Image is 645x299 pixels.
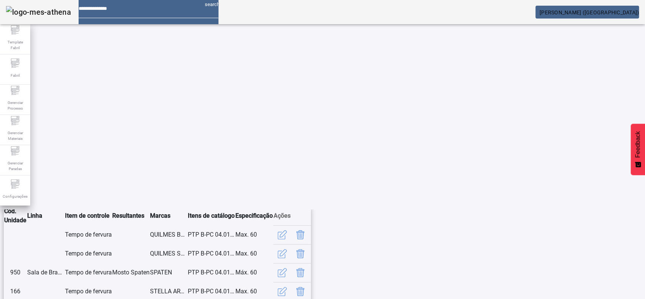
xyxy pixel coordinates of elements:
td: Sala de Brassagem 3 [27,263,65,282]
td: Max. 60 [235,225,273,244]
span: Fabril [8,70,22,81]
span: Configurações [0,191,30,201]
button: Feedback - Mostrar pesquisa [631,124,645,175]
td: Tempo de fervura [65,225,112,244]
td: Tempo de fervura [65,263,112,282]
button: Delete [291,245,309,263]
span: Feedback [634,131,641,158]
button: Delete [291,226,309,244]
button: Delete [291,263,309,282]
th: Linha [27,206,65,225]
td: Max. 60 [235,244,273,263]
td: PTP B-PC 04.01.01.09 [187,225,235,244]
th: Resultantes [112,206,150,225]
span: Gerenciar Paradas [4,158,26,174]
th: Itens de catálogo [187,206,235,225]
td: 950 [4,263,27,282]
td: SPATEN [150,263,187,282]
td: QUILMES STOUT [150,244,187,263]
th: Marcas [150,206,187,225]
th: Item de controle [65,206,112,225]
th: Cód. Unidade [4,206,27,225]
td: Tempo de fervura [65,244,112,263]
td: QUILMES BOCK [150,225,187,244]
span: Gerenciar Processo [4,98,26,113]
td: Máx. 60 [235,263,273,282]
td: Mosto Spaten [112,263,150,282]
td: PTP B-PC 04.01.01.09 [187,244,235,263]
span: [PERSON_NAME] ([GEOGRAPHIC_DATA]) [540,9,639,15]
th: Ações [273,206,311,225]
span: Template Fabril [4,37,26,53]
th: Especificação [235,206,273,225]
span: Gerenciar Materiais [4,128,26,144]
td: PTP B-PC 04.01.01.09 [187,263,235,282]
img: logo-mes-athena [6,6,71,18]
